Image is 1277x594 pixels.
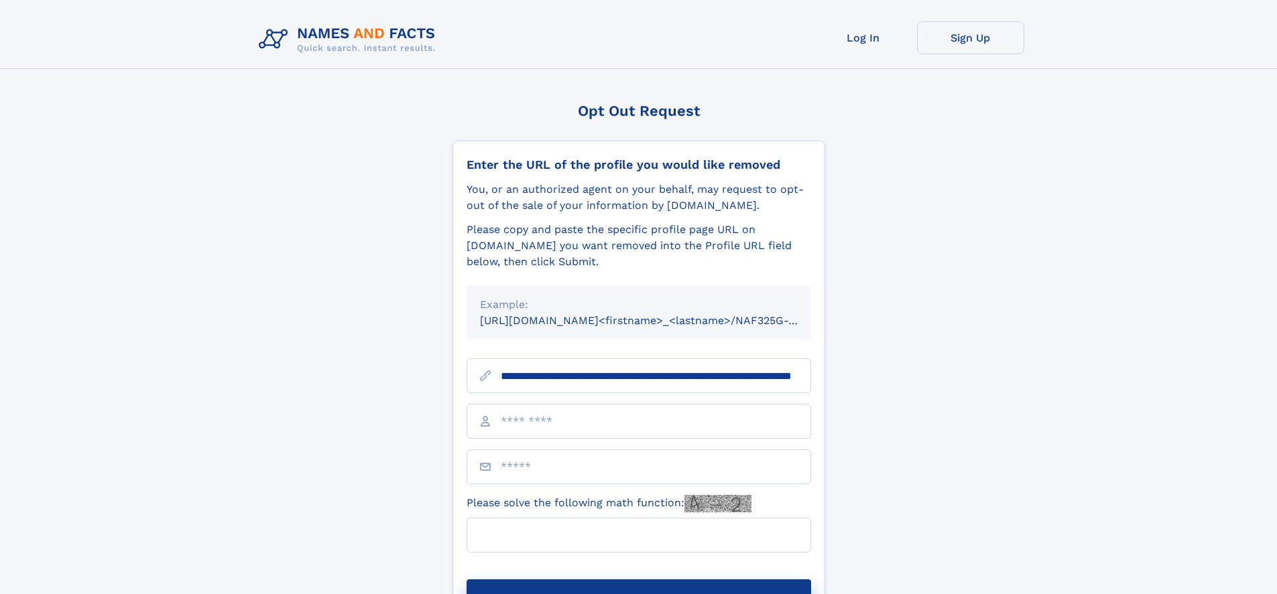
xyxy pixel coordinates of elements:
[253,21,446,58] img: Logo Names and Facts
[480,314,837,327] small: [URL][DOMAIN_NAME]<firstname>_<lastname>/NAF325G-xxxxxxxx
[467,157,811,172] div: Enter the URL of the profile you would like removed
[467,222,811,270] div: Please copy and paste the specific profile page URL on [DOMAIN_NAME] you want removed into the Pr...
[810,21,917,54] a: Log In
[467,495,751,512] label: Please solve the following math function:
[467,181,811,214] div: You, or an authorized agent on your behalf, may request to opt-out of the sale of your informatio...
[480,297,798,313] div: Example:
[917,21,1024,54] a: Sign Up
[452,102,825,119] div: Opt Out Request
